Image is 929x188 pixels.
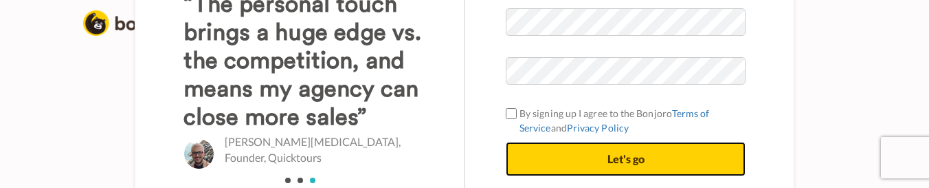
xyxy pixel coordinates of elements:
[506,108,517,119] input: By signing up I agree to the BonjoroTerms of ServiceandPrivacy Policy
[225,134,423,166] p: [PERSON_NAME][MEDICAL_DATA], Founder, Quicktours
[567,122,629,134] a: Privacy Policy
[607,152,645,165] span: Let's go
[506,106,746,135] label: By signing up I agree to the Bonjoro and
[183,138,214,169] img: Daniel Nix, Founder, Quicktours
[83,10,183,36] img: logo_full.png
[506,142,746,176] button: Let's go
[519,107,710,134] a: Terms of Service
